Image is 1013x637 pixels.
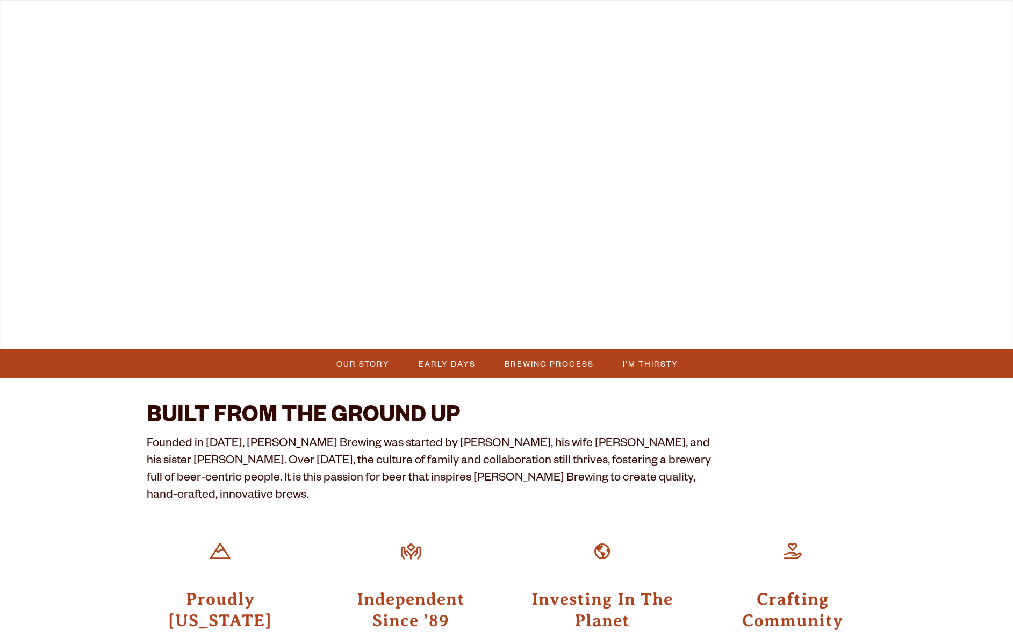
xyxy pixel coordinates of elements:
[413,7,470,31] a: Winery
[412,356,481,371] a: Early Days
[420,13,463,22] span: Winery
[327,7,371,31] a: Gear
[505,356,594,371] span: Brewing Process
[147,436,714,505] p: Founded in [DATE], [PERSON_NAME] Brewing was started by [PERSON_NAME], his wife [PERSON_NAME], an...
[498,356,599,371] a: Brewing Process
[337,587,485,631] h3: Independent Since ’89
[573,7,649,31] a: Our Story
[330,356,395,371] a: Our Story
[147,587,294,631] h3: Proudly [US_STATE]
[212,7,285,31] a: Taprooms
[137,13,163,22] span: Beer
[691,7,744,31] a: Impact
[616,356,684,371] a: I’m Thirsty
[528,587,676,631] h3: Investing In The Planet
[336,356,390,371] span: Our Story
[793,13,861,22] span: Beer Finder
[130,7,170,31] a: Beer
[580,13,642,22] span: Our Story
[499,7,540,31] a: Odell Home
[786,7,868,31] a: Beer Finder
[623,356,678,371] span: I’m Thirsty
[419,356,476,371] span: Early Days
[719,587,867,631] h3: Crafting Community
[698,13,737,22] span: Impact
[147,405,714,431] h2: BUILT FROM THE GROUND UP
[219,13,278,22] span: Taprooms
[334,13,364,22] span: Gear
